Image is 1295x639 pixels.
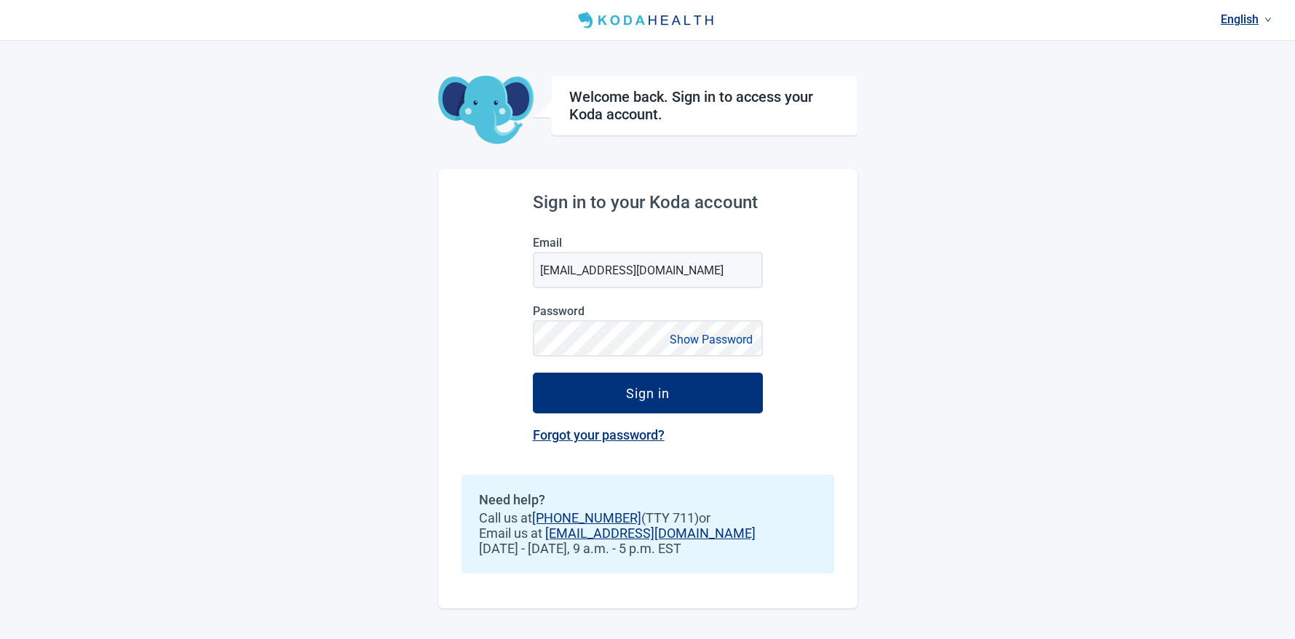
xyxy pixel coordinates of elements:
button: Sign in [533,373,763,413]
h2: Sign in to your Koda account [533,192,763,213]
span: down [1264,16,1272,23]
main: Main content [438,41,858,608]
div: Sign in [626,386,670,400]
button: Show Password [665,330,757,349]
a: Current language: English [1215,7,1278,31]
img: Koda Elephant [438,76,534,146]
a: [EMAIL_ADDRESS][DOMAIN_NAME] [545,525,756,541]
span: Call us at (TTY 711) or [479,510,817,525]
label: Password [533,304,763,318]
h1: Welcome back. Sign in to access your Koda account. [569,88,839,123]
label: Email [533,236,763,250]
span: Email us at [479,525,817,541]
img: Koda Health [572,9,722,32]
a: Forgot your password? [533,427,665,442]
h2: Need help? [479,492,817,507]
a: [PHONE_NUMBER] [532,510,641,525]
span: [DATE] - [DATE], 9 a.m. - 5 p.m. EST [479,541,817,556]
